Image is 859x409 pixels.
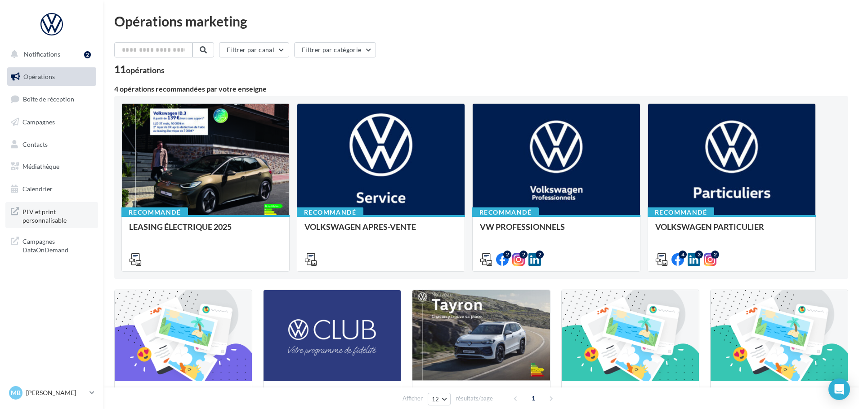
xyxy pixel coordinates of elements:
[114,85,848,92] div: 4 opérations recommandées par votre enseigne
[456,394,493,403] span: résultats/page
[219,42,289,57] button: Filtrer par canal
[26,388,86,397] p: [PERSON_NAME]
[5,113,98,132] a: Campagnes
[22,163,59,170] span: Médiathèque
[526,391,541,405] span: 1
[428,393,451,405] button: 12
[5,232,98,258] a: Campagnes DataOnDemand
[297,207,363,217] div: Recommandé
[519,251,528,259] div: 2
[22,140,48,148] span: Contacts
[126,66,165,74] div: opérations
[11,388,21,397] span: MB
[655,222,808,240] div: VOLKSWAGEN PARTICULIER
[114,65,165,75] div: 11
[84,51,91,58] div: 2
[828,378,850,400] div: Open Intercom Messenger
[294,42,376,57] button: Filtrer par catégorie
[22,206,93,225] span: PLV et print personnalisable
[503,251,511,259] div: 2
[304,222,457,240] div: VOLKSWAGEN APRES-VENTE
[22,235,93,255] span: Campagnes DataOnDemand
[23,73,55,80] span: Opérations
[114,14,848,28] div: Opérations marketing
[22,185,53,193] span: Calendrier
[22,118,55,126] span: Campagnes
[5,202,98,229] a: PLV et print personnalisable
[472,207,539,217] div: Recommandé
[121,207,188,217] div: Recommandé
[5,89,98,109] a: Boîte de réception
[7,384,96,401] a: MB [PERSON_NAME]
[5,135,98,154] a: Contacts
[5,180,98,198] a: Calendrier
[5,67,98,86] a: Opérations
[648,207,714,217] div: Recommandé
[5,157,98,176] a: Médiathèque
[5,45,94,64] button: Notifications 2
[695,251,703,259] div: 3
[480,222,633,240] div: VW PROFESSIONNELS
[432,396,439,403] span: 12
[24,50,60,58] span: Notifications
[23,95,74,103] span: Boîte de réception
[403,394,423,403] span: Afficher
[129,222,282,240] div: LEASING ÉLECTRIQUE 2025
[711,251,719,259] div: 2
[536,251,544,259] div: 2
[679,251,687,259] div: 4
